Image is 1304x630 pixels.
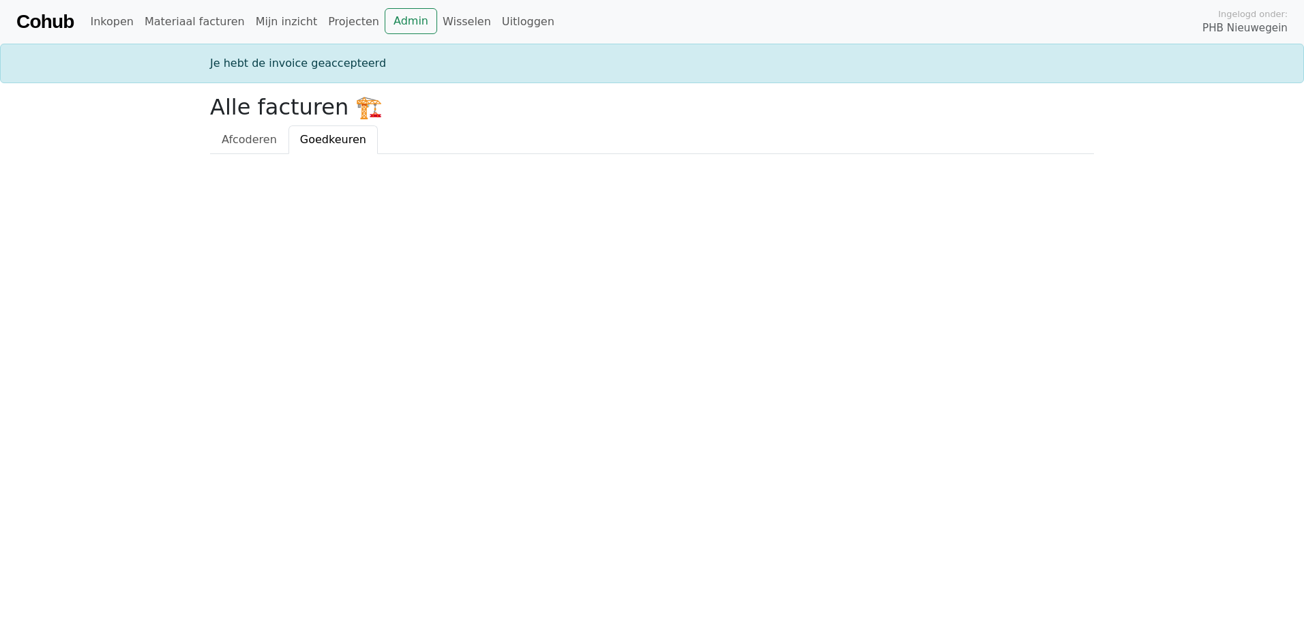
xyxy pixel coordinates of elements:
a: Projecten [323,8,385,35]
h2: Alle facturen 🏗️ [210,94,1094,120]
a: Admin [385,8,437,34]
a: Afcoderen [210,125,288,154]
span: Goedkeuren [300,133,366,146]
span: Afcoderen [222,133,277,146]
a: Wisselen [437,8,497,35]
div: Je hebt de invoice geaccepteerd [202,55,1102,72]
a: Mijn inzicht [250,8,323,35]
a: Inkopen [85,8,138,35]
span: Ingelogd onder: [1218,7,1288,20]
a: Materiaal facturen [139,8,250,35]
span: PHB Nieuwegein [1202,20,1288,36]
a: Cohub [16,5,74,38]
a: Uitloggen [497,8,560,35]
a: Goedkeuren [288,125,378,154]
